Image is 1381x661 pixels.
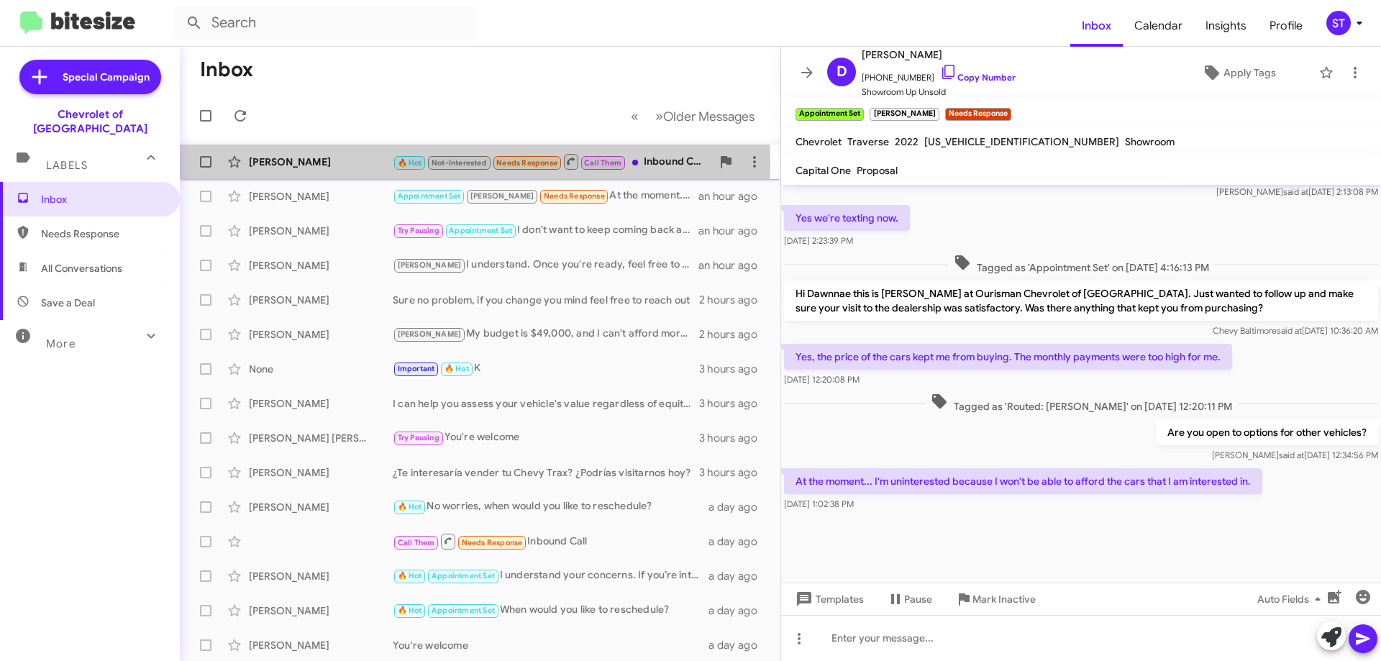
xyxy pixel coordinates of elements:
span: Older Messages [663,109,755,124]
div: a day ago [708,500,769,514]
span: 🔥 Hot [398,606,422,615]
div: I understand your concerns. If you’re interested, I’d be happy to discuss options for buying your... [393,567,708,584]
span: Apply Tags [1223,60,1276,86]
p: Yes, the price of the cars kept me from buying. The monthly payments were too high for me. [784,344,1232,370]
div: K [393,360,699,377]
span: Appointment Set [398,191,461,201]
span: said at [1279,450,1304,460]
div: a day ago [708,638,769,652]
span: Chevy Baltimore [DATE] 10:36:20 AM [1213,325,1378,336]
div: I can help you assess your vehicle's value regardless of equity. Would you like to schedule a tim... [393,396,699,411]
span: More [46,337,76,350]
p: At the moment... I'm uninterested because I won't be able to afford the cars that I am interested... [784,468,1262,494]
span: » [655,107,663,125]
div: 2 hours ago [699,327,769,342]
span: Mark Inactive [972,586,1036,612]
a: Inbox [1070,5,1123,47]
span: Needs Response [496,158,557,168]
button: Mark Inactive [944,586,1047,612]
span: 🔥 Hot [445,364,469,373]
h1: Inbox [200,58,253,81]
a: Copy Number [940,72,1016,83]
small: [PERSON_NAME] [870,108,939,121]
div: When would you like to reschedule? [393,602,708,619]
span: Insights [1194,5,1258,47]
div: 3 hours ago [699,465,769,480]
span: Capital One [796,164,851,177]
span: Needs Response [544,191,605,201]
span: Important [398,364,435,373]
div: [PERSON_NAME] [249,569,393,583]
span: [PERSON_NAME] [398,260,462,270]
span: [DATE] 12:20:08 PM [784,374,860,385]
div: Inbound Call [393,152,711,170]
a: Profile [1258,5,1314,47]
span: [PERSON_NAME] [398,329,462,339]
div: [PERSON_NAME] [249,396,393,411]
div: 3 hours ago [699,431,769,445]
span: Call Them [398,538,435,547]
div: 3 hours ago [699,396,769,411]
div: [PERSON_NAME] [249,465,393,480]
div: I understand. Once you're ready, feel free to reach out. [393,257,698,273]
a: Special Campaign [19,60,161,94]
span: Showroom Up Unsold [862,85,1016,99]
div: a day ago [708,534,769,549]
span: [PERSON_NAME] [DATE] 2:13:08 PM [1216,186,1378,197]
div: ¿Te interesaría vender tu Chevy Trax? ¿Podrías visitarnos hoy? [393,465,699,480]
button: Auto Fields [1246,586,1338,612]
span: Tagged as 'Appointment Set' on [DATE] 4:16:13 PM [948,254,1215,275]
span: [DATE] 1:02:38 PM [784,498,854,509]
span: 🔥 Hot [398,502,422,511]
span: Templates [793,586,864,612]
nav: Page navigation example [623,101,763,131]
small: Appointment Set [796,108,864,121]
span: Appointment Set [432,606,495,615]
span: Auto Fields [1257,586,1326,612]
button: Pause [875,586,944,612]
div: a day ago [708,603,769,618]
span: said at [1283,186,1308,197]
div: [PERSON_NAME] [249,155,393,169]
div: [PERSON_NAME] [PERSON_NAME] [249,431,393,445]
span: Chevrolet [796,135,842,148]
span: Try Pausing [398,226,439,235]
div: Sure no problem, if you change you mind feel free to reach out [393,293,699,307]
span: Needs Response [41,227,163,241]
span: [US_VEHICLE_IDENTIFICATION_NUMBER] [924,135,1119,148]
div: No worries, when would you like to reschedule? [393,498,708,515]
span: [PERSON_NAME] [862,46,1016,63]
span: Needs Response [462,538,523,547]
button: Apply Tags [1164,60,1312,86]
span: said at [1277,325,1302,336]
span: [PHONE_NUMBER] [862,63,1016,85]
span: Labels [46,159,88,172]
span: 2022 [895,135,919,148]
button: ST [1314,11,1365,35]
div: You're welcome [393,638,708,652]
span: Traverse [847,135,889,148]
div: My budget is $49,000, and I can't afford more than that. [393,326,699,342]
div: None [249,362,393,376]
button: Templates [781,586,875,612]
span: Save a Deal [41,296,95,310]
span: Showroom [1125,135,1175,148]
span: Pause [904,586,932,612]
div: a day ago [708,569,769,583]
span: Proposal [857,164,898,177]
div: [PERSON_NAME] [249,603,393,618]
div: [PERSON_NAME] [249,327,393,342]
div: You're welcome [393,429,699,446]
p: Hi Dawnnae this is [PERSON_NAME] at Ourisman Chevrolet of [GEOGRAPHIC_DATA]. Just wanted to follo... [784,281,1378,321]
div: 2 hours ago [699,293,769,307]
span: 🔥 Hot [398,158,422,168]
div: [PERSON_NAME] [249,224,393,238]
a: Calendar [1123,5,1194,47]
div: [PERSON_NAME] [249,189,393,204]
span: Not-Interested [432,158,487,168]
button: Next [647,101,763,131]
div: At the moment... I'm uninterested because I won't be able to afford the cars that I am interested... [393,188,698,204]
